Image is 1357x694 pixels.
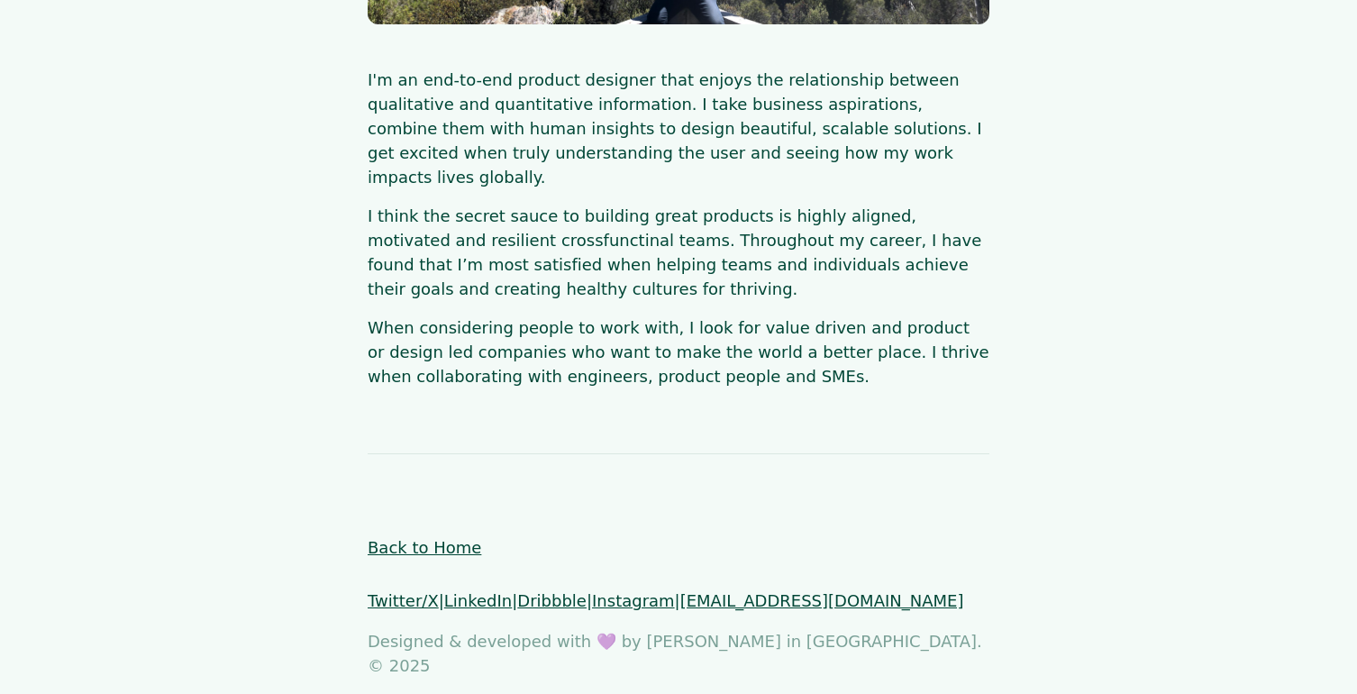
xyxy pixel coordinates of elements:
a: Twitter/X [368,591,439,610]
p: I think the secret sauce to building great products is highly aligned, motivated and resilient cr... [368,204,989,301]
p: | | | | [368,589,989,613]
p: When considering people to work with, I look for value driven and product or design led companies... [368,315,989,388]
a: [EMAIL_ADDRESS][DOMAIN_NAME] [680,591,964,610]
a: LinkedIn [444,591,512,610]
a: Dribbble [517,591,587,610]
a: Instagram [592,591,675,610]
a: Back to Home [368,538,481,557]
p: I'm an end-to-end product designer that enjoys the relationship between qualitative and quantitat... [368,68,989,189]
p: Designed & developed with 💜 by [PERSON_NAME] in [GEOGRAPHIC_DATA]. © 2025 [368,629,989,678]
